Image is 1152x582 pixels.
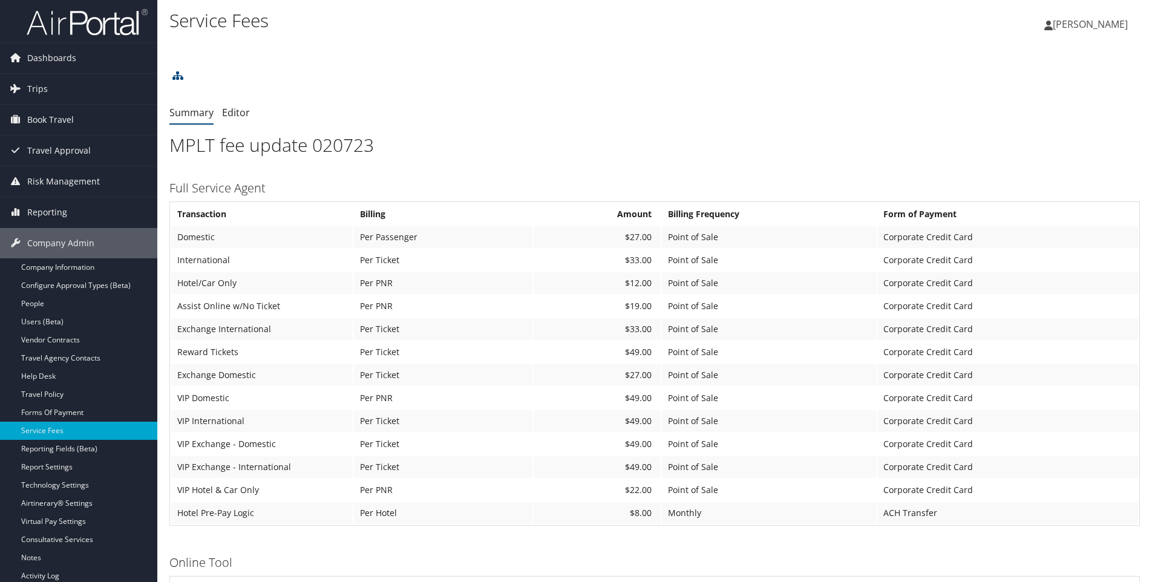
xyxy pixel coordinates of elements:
[171,456,353,478] td: VIP Exchange - International
[171,364,353,386] td: Exchange Domestic
[171,341,353,363] td: Reward Tickets
[877,364,1138,386] td: Corporate Credit Card
[27,105,74,135] span: Book Travel
[534,479,661,501] td: $22.00
[27,197,67,227] span: Reporting
[662,502,876,524] td: Monthly
[534,226,661,248] td: $27.00
[354,410,532,432] td: Per Ticket
[354,203,532,225] th: Billing
[169,554,1140,571] h3: Online Tool
[1053,18,1128,31] span: [PERSON_NAME]
[877,341,1138,363] td: Corporate Credit Card
[534,295,661,317] td: $19.00
[534,203,661,225] th: Amount
[354,318,532,340] td: Per Ticket
[662,456,876,478] td: Point of Sale
[662,318,876,340] td: Point of Sale
[222,106,250,119] a: Editor
[169,106,214,119] a: Summary
[354,387,532,409] td: Per PNR
[171,295,353,317] td: Assist Online w/No Ticket
[171,226,353,248] td: Domestic
[877,456,1138,478] td: Corporate Credit Card
[534,318,661,340] td: $33.00
[662,479,876,501] td: Point of Sale
[354,295,532,317] td: Per PNR
[877,203,1138,225] th: Form of Payment
[27,228,94,258] span: Company Admin
[171,203,353,225] th: Transaction
[354,249,532,271] td: Per Ticket
[171,502,353,524] td: Hotel Pre-Pay Logic
[169,132,1140,158] h1: MPLT fee update 020723
[877,410,1138,432] td: Corporate Credit Card
[534,272,661,294] td: $12.00
[171,249,353,271] td: International
[354,433,532,455] td: Per Ticket
[354,364,532,386] td: Per Ticket
[1044,6,1140,42] a: [PERSON_NAME]
[662,226,876,248] td: Point of Sale
[877,226,1138,248] td: Corporate Credit Card
[27,8,148,36] img: airportal-logo.png
[534,249,661,271] td: $33.00
[171,272,353,294] td: Hotel/Car Only
[354,341,532,363] td: Per Ticket
[354,502,532,524] td: Per Hotel
[662,249,876,271] td: Point of Sale
[662,433,876,455] td: Point of Sale
[534,364,661,386] td: $27.00
[662,410,876,432] td: Point of Sale
[354,479,532,501] td: Per PNR
[662,387,876,409] td: Point of Sale
[662,203,876,225] th: Billing Frequency
[534,456,661,478] td: $49.00
[877,479,1138,501] td: Corporate Credit Card
[534,410,661,432] td: $49.00
[877,295,1138,317] td: Corporate Credit Card
[27,43,76,73] span: Dashboards
[662,364,876,386] td: Point of Sale
[662,272,876,294] td: Point of Sale
[171,479,353,501] td: VIP Hotel & Car Only
[877,318,1138,340] td: Corporate Credit Card
[662,341,876,363] td: Point of Sale
[27,166,100,197] span: Risk Management
[877,502,1138,524] td: ACH Transfer
[534,502,661,524] td: $8.00
[354,272,532,294] td: Per PNR
[877,272,1138,294] td: Corporate Credit Card
[534,341,661,363] td: $49.00
[534,387,661,409] td: $49.00
[171,318,353,340] td: Exchange International
[877,433,1138,455] td: Corporate Credit Card
[27,74,48,104] span: Trips
[534,433,661,455] td: $49.00
[877,249,1138,271] td: Corporate Credit Card
[171,433,353,455] td: VIP Exchange - Domestic
[169,180,1140,197] h3: Full Service Agent
[27,136,91,166] span: Travel Approval
[354,456,532,478] td: Per Ticket
[171,387,353,409] td: VIP Domestic
[877,387,1138,409] td: Corporate Credit Card
[169,8,816,33] h1: Service Fees
[171,410,353,432] td: VIP International
[662,295,876,317] td: Point of Sale
[354,226,532,248] td: Per Passenger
